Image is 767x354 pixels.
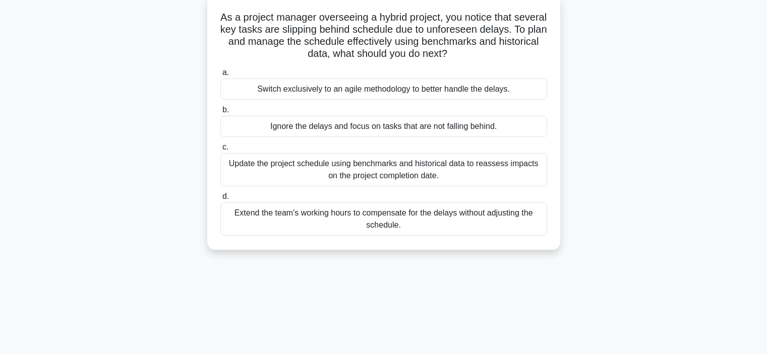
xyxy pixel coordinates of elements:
span: d. [222,192,229,200]
span: a. [222,68,229,77]
div: Update the project schedule using benchmarks and historical data to reassess impacts on the proje... [220,153,547,186]
div: Extend the team's working hours to compensate for the delays without adjusting the schedule. [220,202,547,236]
h5: As a project manager overseeing a hybrid project, you notice that several key tasks are slipping ... [219,11,548,60]
div: Ignore the delays and focus on tasks that are not falling behind. [220,116,547,137]
span: b. [222,105,229,114]
div: Switch exclusively to an agile methodology to better handle the delays. [220,79,547,100]
span: c. [222,143,228,151]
